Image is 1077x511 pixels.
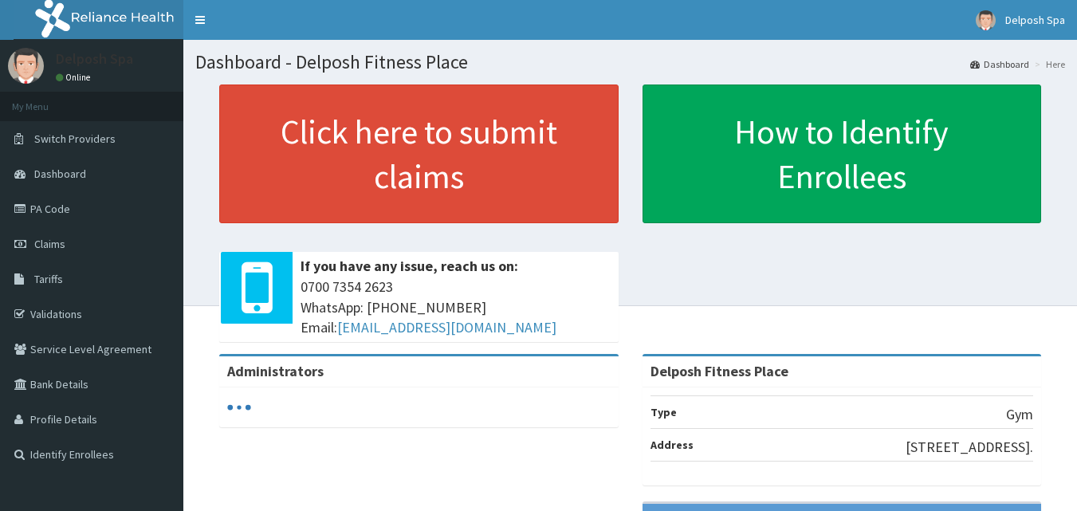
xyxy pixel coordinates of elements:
[34,132,116,146] span: Switch Providers
[34,272,63,286] span: Tariffs
[1005,13,1065,27] span: Delposh Spa
[34,167,86,181] span: Dashboard
[301,277,611,338] span: 0700 7354 2623 WhatsApp: [PHONE_NUMBER] Email:
[34,237,65,251] span: Claims
[227,362,324,380] b: Administrators
[651,438,694,452] b: Address
[643,85,1042,223] a: How to Identify Enrollees
[8,48,44,84] img: User Image
[970,57,1029,71] a: Dashboard
[976,10,996,30] img: User Image
[337,318,556,336] a: [EMAIL_ADDRESS][DOMAIN_NAME]
[219,85,619,223] a: Click here to submit claims
[301,257,518,275] b: If you have any issue, reach us on:
[56,72,94,83] a: Online
[651,405,677,419] b: Type
[227,395,251,419] svg: audio-loading
[1031,57,1065,71] li: Here
[1006,404,1033,425] p: Gym
[56,52,133,66] p: Delposh Spa
[906,437,1033,458] p: [STREET_ADDRESS].
[651,362,788,380] strong: Delposh Fitness Place
[195,52,1065,73] h1: Dashboard - Delposh Fitness Place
